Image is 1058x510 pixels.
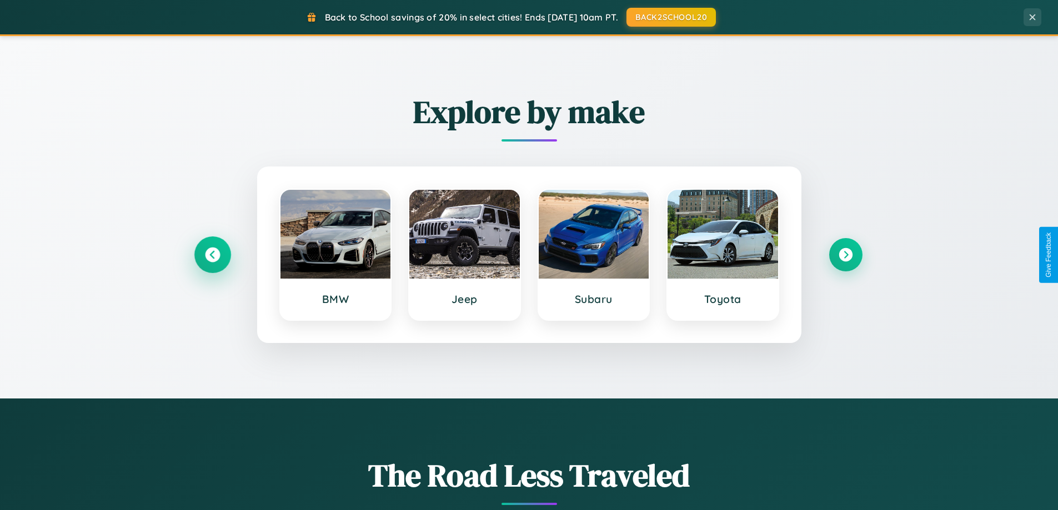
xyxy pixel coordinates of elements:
[292,292,380,306] h3: BMW
[325,12,618,23] span: Back to School savings of 20% in select cities! Ends [DATE] 10am PT.
[420,292,509,306] h3: Jeep
[550,292,638,306] h3: Subaru
[196,454,863,497] h1: The Road Less Traveled
[196,90,863,133] h2: Explore by make
[1045,233,1052,277] div: Give Feedback
[626,8,716,27] button: BACK2SCHOOL20
[679,292,767,306] h3: Toyota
